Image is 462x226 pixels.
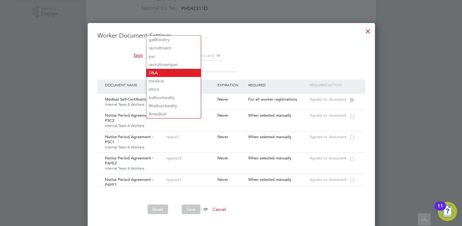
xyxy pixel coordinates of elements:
div: Required [247,80,308,90]
span: Tags [133,52,143,58]
span: Never [217,177,228,182]
div: Expiration [216,80,247,90]
span: When selected manually [248,177,291,182]
button: Cancel [208,204,230,214]
span: nppaye1 [166,177,182,182]
span: Internal Team & Workers [105,123,163,128]
span: Agrees to document [310,177,346,182]
div: Required Action [308,80,349,90]
span: nppsc1 [166,134,179,139]
span: Internal Team & Workers [105,145,163,150]
span: When selected manually [248,113,291,118]
li: amco [146,85,201,93]
li: #medical [146,110,201,118]
li: recruitmentpsc [146,61,201,69]
div: Notice Period Agreement - PSC2 [103,110,165,131]
button: Save [182,204,200,214]
span: nppaye2 [166,155,182,161]
span: When selected manually [248,155,291,161]
li: balfourbeatty [146,94,201,102]
span: When selected manually [248,134,291,139]
div: Notice Period Agreement - PSC1 [103,131,165,152]
span: Agrees to document [310,113,346,118]
li: gallifordtry [146,36,201,44]
div: Notice Period Agreement - PAYE1 [103,174,165,195]
span: Agrees to document [310,155,346,161]
div: Document Name [103,80,165,90]
span: Never [217,134,228,139]
div: Medical Self-Certification form [103,94,165,110]
span: Internal Team & Workers [105,166,163,171]
li: D&A [146,69,201,77]
li: recruitment [146,44,201,52]
button: Open Resource Center, 11 new notifications [438,202,457,221]
li: medical [146,77,201,85]
li: psc [146,52,201,61]
span: Agrees to document [310,134,346,139]
span: Internal Team & Workers [105,102,163,107]
span: Never [217,97,228,102]
div: 11 [438,206,443,214]
button: Reset [148,204,168,214]
span: For all worker registrations [248,97,297,102]
h3: Worker Document Settings [97,32,365,39]
span: Never [217,113,228,118]
span: Agrees to document [310,97,346,102]
li: #balfourbeatty [146,102,201,110]
div: Notice Period Agreement - PAYE2 [103,153,165,174]
span: Never [217,155,228,161]
li: or [97,204,365,220]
